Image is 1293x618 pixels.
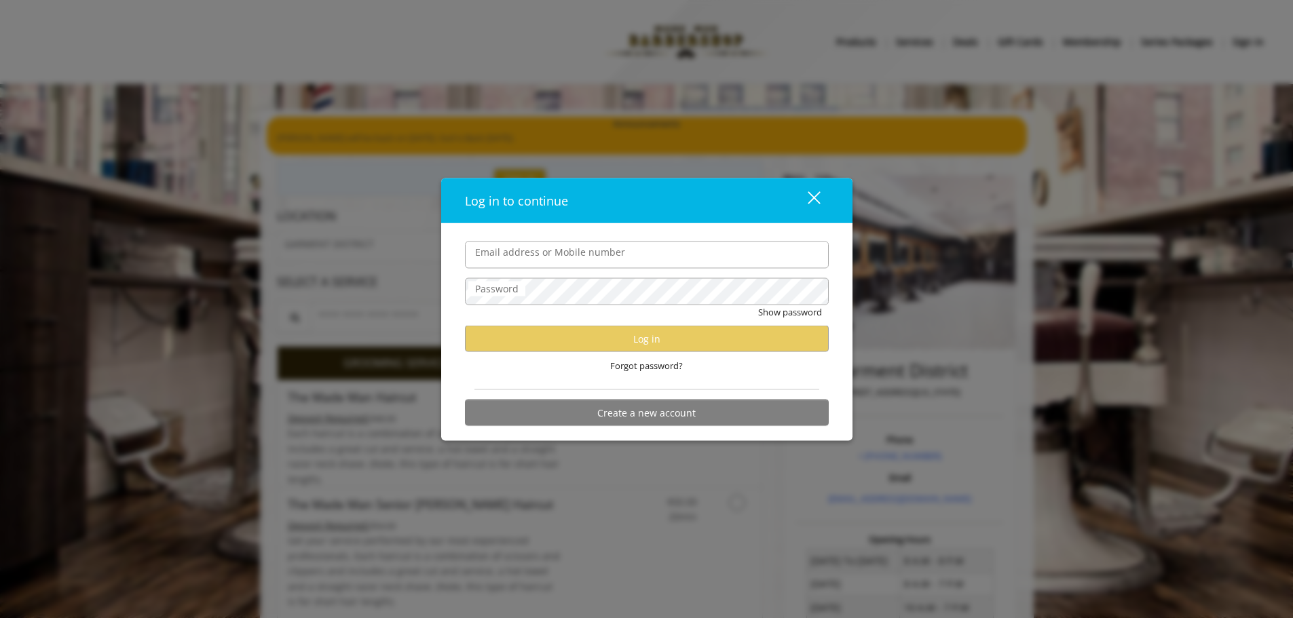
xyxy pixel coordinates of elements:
[465,192,568,208] span: Log in to continue
[465,326,829,352] button: Log in
[468,244,632,259] label: Email address or Mobile number
[783,187,829,214] button: close dialog
[792,190,819,210] div: close dialog
[465,241,829,268] input: Email address or Mobile number
[468,281,525,296] label: Password
[758,305,822,319] button: Show password
[465,400,829,426] button: Create a new account
[465,277,829,305] input: Password
[610,359,683,373] span: Forgot password?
